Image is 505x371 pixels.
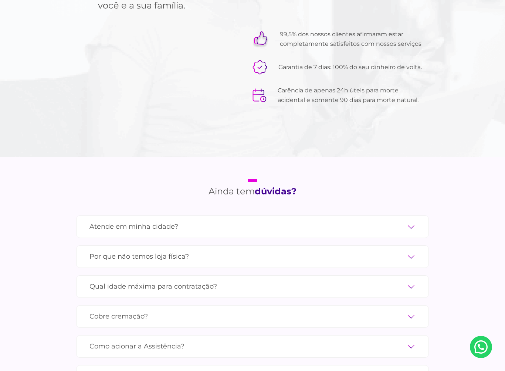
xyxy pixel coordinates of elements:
[89,220,416,233] label: Atende em minha cidade?
[253,60,423,75] li: Garantia de 7 dias: 100% do seu dinheiro de volta.
[470,336,492,358] a: Nosso Whatsapp
[253,86,423,105] li: Carência de apenas 24h úteis para morte acidental e somente 90 dias para morte natural.
[255,186,296,197] strong: dúvidas?
[253,60,267,75] img: verified
[253,31,269,48] img: hand
[89,340,416,353] label: Como acionar a Assistência?
[89,280,416,293] label: Qual idade máxima para contratação?
[253,30,423,49] li: 99,5% dos nossos clientes afirmaram estar completamente satisfeitos com nossos serviços
[89,250,416,263] label: Por que não temos loja física?
[209,179,296,197] h2: Ainda tem
[253,88,267,102] img: calendar
[89,310,416,323] label: Cobre cremação?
